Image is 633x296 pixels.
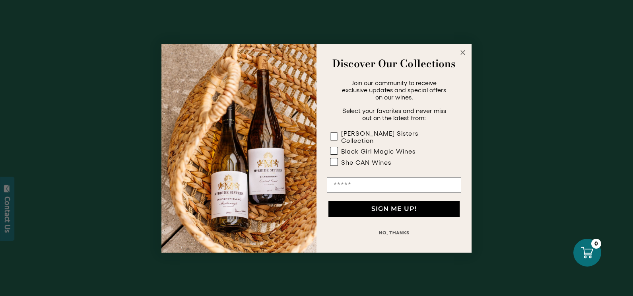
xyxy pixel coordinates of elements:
button: Close dialog [458,48,468,57]
img: 42653730-7e35-4af7-a99d-12bf478283cf.jpeg [161,44,316,253]
button: NO, THANKS [327,225,461,241]
div: She CAN Wines [341,159,391,166]
div: 0 [591,239,601,249]
button: SIGN ME UP! [328,201,460,217]
div: Black Girl Magic Wines [341,148,416,155]
span: Select your favorites and never miss out on the latest from: [342,107,446,121]
strong: Discover Our Collections [332,56,456,71]
input: Email [327,177,461,193]
div: [PERSON_NAME] Sisters Collection [341,130,445,144]
span: Join our community to receive exclusive updates and special offers on our wines. [342,79,446,101]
